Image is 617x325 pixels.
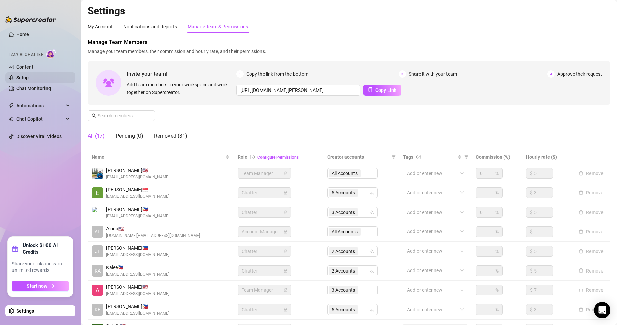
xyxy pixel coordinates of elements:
span: lock [284,171,288,175]
a: Settings [16,308,34,314]
th: Name [88,151,234,164]
span: [DOMAIN_NAME][EMAIL_ADDRESS][DOMAIN_NAME] [106,232,200,239]
span: Name [92,153,224,161]
span: Chatter [242,304,287,315]
span: filter [464,155,468,159]
span: [PERSON_NAME] 🇵🇭 [106,206,169,213]
span: question-circle [416,155,421,159]
span: arrow-right [50,284,55,288]
strong: Unlock $100 AI Credits [23,242,69,255]
span: Copy Link [375,87,396,93]
a: Setup [16,75,29,80]
span: Account Manager [242,227,287,237]
div: Manage Team & Permissions [188,23,248,30]
span: [EMAIL_ADDRESS][DOMAIN_NAME] [106,310,169,317]
span: Alona 🇺🇸 [106,225,200,232]
span: 2 Accounts [329,267,358,275]
span: [PERSON_NAME] 🇸🇬 [106,186,169,193]
a: Home [16,32,29,37]
span: [PERSON_NAME] 🇺🇸 [106,167,169,174]
span: lock [284,269,288,273]
span: team [370,210,374,214]
span: lock [284,191,288,195]
span: Role [238,154,247,160]
div: All (17) [88,132,105,140]
span: [EMAIL_ADDRESS][DOMAIN_NAME] [106,174,169,180]
span: [EMAIL_ADDRESS][DOMAIN_NAME] [106,252,169,258]
span: 5 Accounts [332,189,355,196]
span: Tags [403,153,413,161]
button: Start nowarrow-right [12,281,69,291]
img: AI Chatter [46,49,57,59]
img: Eduardo Leon Jr [92,187,103,198]
button: Remove [576,169,606,177]
div: Pending (0) [116,132,143,140]
span: Copy the link from the bottom [246,70,308,78]
span: Chatter [242,266,287,276]
span: search [92,113,96,118]
span: 3 [547,70,555,78]
button: Remove [576,228,606,236]
span: Start now [27,283,47,289]
span: info-circle [250,155,255,159]
span: [PERSON_NAME] 🇵🇭 [106,303,169,310]
span: JE [95,248,100,255]
div: Removed (31) [154,132,187,140]
span: 2 Accounts [329,247,358,255]
span: Share it with your team [409,70,457,78]
span: Kalee 🇵🇭 [106,264,169,271]
div: Notifications and Reports [123,23,177,30]
span: lock [284,288,288,292]
span: KE [95,306,100,313]
span: team [370,249,374,253]
span: 2 [399,70,406,78]
span: Manage Team Members [88,38,610,46]
span: 5 Accounts [332,306,355,313]
h2: Settings [88,5,610,17]
span: KA [95,267,101,275]
span: 2 Accounts [332,267,355,275]
div: Open Intercom Messenger [594,302,610,318]
span: Approve their request [557,70,602,78]
span: Automations [16,100,64,111]
span: team [370,269,374,273]
span: [EMAIL_ADDRESS][DOMAIN_NAME] [106,213,169,219]
span: Team Manager [242,168,287,178]
span: filter [390,152,397,162]
span: 2 Accounts [332,248,355,255]
span: Team Manager [242,285,287,295]
button: Remove [576,208,606,216]
span: 5 Accounts [329,305,358,314]
span: Manage your team members, their commission and hourly rate, and their permissions. [88,48,610,55]
span: team [370,191,374,195]
span: [PERSON_NAME] 🇺🇸 [106,283,169,291]
span: 1 [236,70,244,78]
button: Remove [576,305,606,314]
span: lock [284,230,288,234]
span: Creator accounts [327,153,389,161]
button: Remove [576,286,606,294]
img: Chat Copilot [9,117,13,121]
span: [EMAIL_ADDRESS][DOMAIN_NAME] [106,193,169,200]
button: Remove [576,267,606,275]
button: Remove [576,189,606,197]
th: Hourly rate ($) [522,151,572,164]
span: Chatter [242,207,287,217]
span: 5 Accounts [329,189,358,197]
span: lock [284,249,288,253]
span: [EMAIL_ADDRESS][DOMAIN_NAME] [106,271,169,278]
span: filter [392,155,396,159]
span: gift [12,245,19,252]
span: [EMAIL_ADDRESS][DOMAIN_NAME] [106,291,169,297]
span: AL [95,228,100,236]
input: Search members [98,112,146,119]
span: Share your link and earn unlimited rewards [12,261,69,274]
span: [PERSON_NAME] 🇵🇭 [106,244,169,252]
span: Chat Copilot [16,114,64,124]
img: logo-BBDzfeDw.svg [5,16,56,23]
span: filter [463,152,470,162]
a: Configure Permissions [257,155,299,160]
img: Emad Ataei [92,168,103,179]
img: Julie Flores [92,207,103,218]
span: 3 Accounts [332,209,355,216]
